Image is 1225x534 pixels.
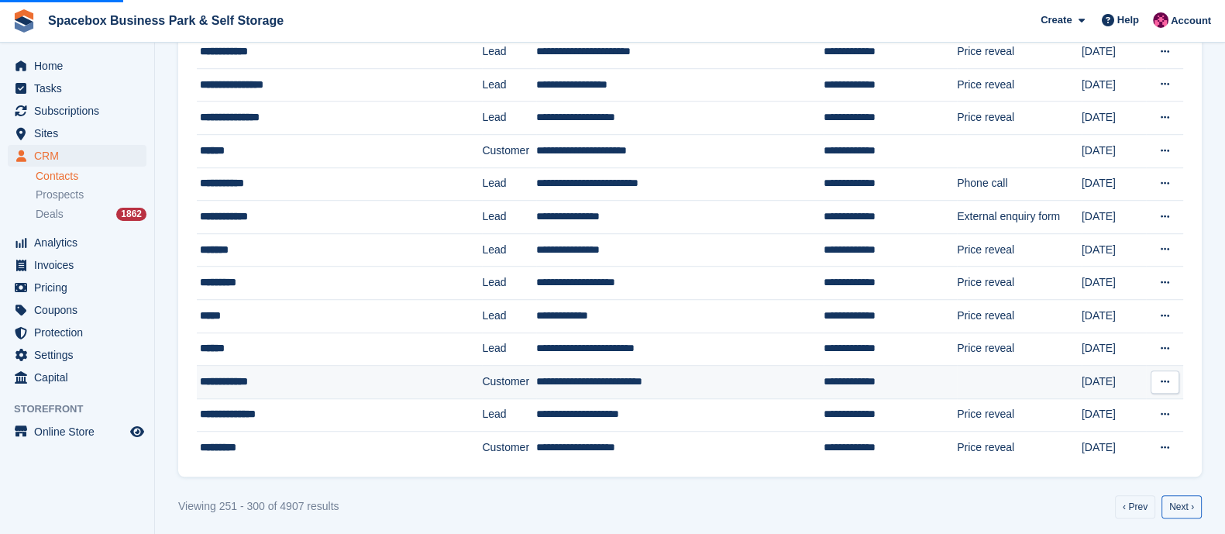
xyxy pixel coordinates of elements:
td: Lead [482,201,535,234]
td: Lead [482,233,535,267]
td: Price reveal [957,398,1082,432]
td: Lead [482,398,535,432]
span: Sites [34,122,127,144]
span: Analytics [34,232,127,253]
a: menu [8,254,146,276]
a: Next [1161,495,1202,518]
a: menu [8,367,146,388]
td: Price reveal [957,432,1082,464]
td: [DATE] [1082,299,1146,332]
a: menu [8,421,146,443]
span: Capital [34,367,127,388]
td: Customer [482,432,535,464]
td: Customer [482,366,535,399]
td: [DATE] [1082,102,1146,135]
span: Home [34,55,127,77]
td: Lead [482,332,535,366]
a: menu [8,145,146,167]
a: menu [8,122,146,144]
a: menu [8,277,146,298]
a: Spacebox Business Park & Self Storage [42,8,290,33]
a: menu [8,100,146,122]
span: Online Store [34,421,127,443]
img: stora-icon-8386f47178a22dfd0bd8f6a31ec36ba5ce8667c1dd55bd0f319d3a0aa187defe.svg [12,9,36,33]
a: Contacts [36,169,146,184]
a: Deals 1862 [36,206,146,222]
td: Price reveal [957,299,1082,332]
span: Storefront [14,401,154,417]
td: [DATE] [1082,366,1146,399]
td: Price reveal [957,332,1082,366]
td: Lead [482,167,535,201]
span: Pricing [34,277,127,298]
a: menu [8,299,146,321]
span: Invoices [34,254,127,276]
span: Help [1117,12,1139,28]
a: menu [8,78,146,99]
td: [DATE] [1082,167,1146,201]
td: Phone call [957,167,1082,201]
span: Subscriptions [34,100,127,122]
img: Avishka Chauhan [1153,12,1168,28]
td: [DATE] [1082,134,1146,167]
span: Settings [34,344,127,366]
nav: Pages [1112,495,1205,518]
td: Price reveal [957,267,1082,300]
span: Deals [36,207,64,222]
div: Viewing 251 - 300 of 4907 results [178,498,339,515]
td: Price reveal [957,102,1082,135]
td: [DATE] [1082,36,1146,69]
span: Tasks [34,78,127,99]
a: menu [8,232,146,253]
td: [DATE] [1082,233,1146,267]
td: Lead [482,36,535,69]
td: Price reveal [957,36,1082,69]
span: Protection [34,322,127,343]
span: CRM [34,145,127,167]
td: Customer [482,134,535,167]
td: External enquiry form [957,201,1082,234]
span: Account [1171,13,1211,29]
td: [DATE] [1082,68,1146,102]
a: menu [8,344,146,366]
td: Lead [482,68,535,102]
td: Price reveal [957,68,1082,102]
a: Previous [1115,495,1155,518]
td: [DATE] [1082,267,1146,300]
td: [DATE] [1082,201,1146,234]
td: Price reveal [957,233,1082,267]
td: [DATE] [1082,332,1146,366]
td: [DATE] [1082,398,1146,432]
a: Preview store [128,422,146,441]
td: Lead [482,102,535,135]
a: Prospects [36,187,146,203]
td: [DATE] [1082,432,1146,464]
td: Lead [482,267,535,300]
a: menu [8,322,146,343]
div: 1862 [116,208,146,221]
span: Create [1041,12,1072,28]
a: menu [8,55,146,77]
span: Coupons [34,299,127,321]
td: Lead [482,299,535,332]
span: Prospects [36,188,84,202]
